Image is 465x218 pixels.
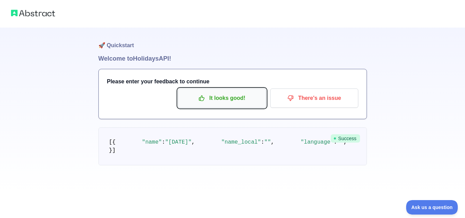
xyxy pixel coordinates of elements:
[165,139,192,145] span: "[DATE]"
[98,54,367,63] h1: Welcome to Holidays API!
[142,139,162,145] span: "name"
[271,139,274,145] span: ,
[221,139,261,145] span: "name_local"
[275,92,353,104] p: There's an issue
[98,28,367,54] h1: 🚀 Quickstart
[109,139,113,145] span: [
[264,139,271,145] span: ""
[261,139,264,145] span: :
[192,139,195,145] span: ,
[162,139,165,145] span: :
[178,89,266,108] button: It looks good!
[300,139,334,145] span: "language"
[183,92,261,104] p: It looks good!
[331,134,360,143] span: Success
[107,77,358,86] h3: Please enter your feedback to continue
[11,8,55,18] img: Abstract logo
[270,89,358,108] button: There's an issue
[406,200,458,215] iframe: Toggle Customer Support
